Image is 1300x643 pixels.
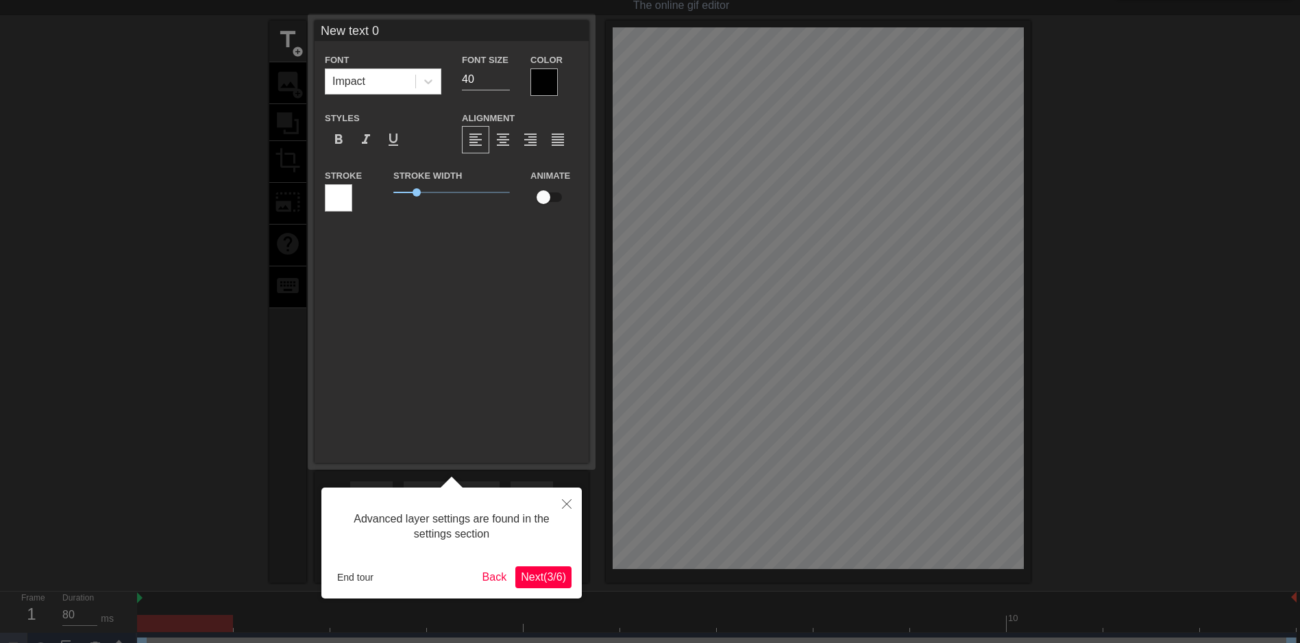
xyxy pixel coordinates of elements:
span: Next ( 3 / 6 ) [521,571,566,583]
div: Advanced layer settings are found in the settings section [332,498,572,556]
button: Back [477,566,513,588]
button: Next [515,566,572,588]
button: End tour [332,567,379,588]
button: Close [552,488,582,519]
